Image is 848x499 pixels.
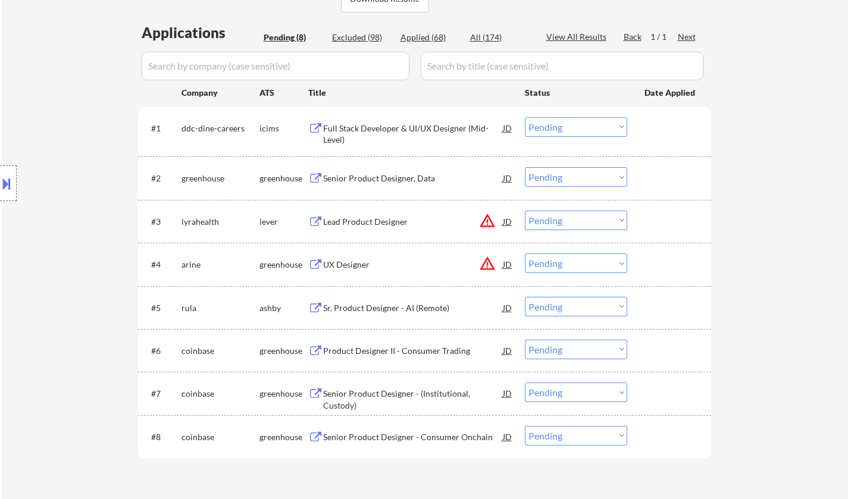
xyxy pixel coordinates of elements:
div: #8 [151,431,172,443]
button: warning_amber [479,212,496,229]
div: lever [259,216,308,228]
div: Full Stack Developer & UI/UX Designer (Mid-Level) [323,123,503,146]
div: UX Designer [323,259,503,271]
div: ATS [259,87,308,99]
div: Status [525,81,627,103]
div: greenhouse [259,431,308,443]
div: JD [502,253,514,275]
div: greenhouse [259,345,308,357]
div: rula [182,302,259,314]
input: Search by title (case sensitive) [421,52,703,80]
div: Applied (68) [400,32,460,43]
div: Date Applied [644,87,697,99]
div: JD [502,167,514,189]
div: Next [678,31,697,43]
div: Company [182,87,259,99]
div: lyrahealth [182,216,259,228]
div: icims [259,123,308,134]
div: Product Designer II - Consumer Trading [323,345,503,357]
div: JD [502,297,514,318]
div: 1 / 1 [650,31,678,43]
div: View All Results [546,31,610,43]
div: All (174) [470,32,530,43]
div: Back [624,31,643,43]
div: Pending (8) [264,32,323,43]
div: #7 [151,388,172,400]
div: coinbase [182,388,259,400]
div: JD [502,211,514,232]
input: Search by company (case sensitive) [142,52,409,80]
div: JD [502,340,514,361]
button: warning_amber [479,255,496,272]
div: Sr. Product Designer - AI (Remote) [323,302,503,314]
div: coinbase [182,431,259,443]
div: ashby [259,302,308,314]
div: Senior Product Designer, Data [323,172,503,184]
div: Applications [142,26,259,40]
div: Lead Product Designer [323,216,503,228]
div: greenhouse [259,259,308,271]
div: Senior Product Designer - Consumer Onchain [323,431,503,443]
div: #6 [151,345,172,357]
div: JD [502,382,514,404]
div: greenhouse [259,172,308,184]
div: coinbase [182,345,259,357]
div: Title [308,87,514,99]
div: JD [502,117,514,139]
div: ddc-dine-careers [182,123,259,134]
div: Excluded (98) [332,32,392,43]
div: #5 [151,302,172,314]
div: JD [502,426,514,447]
div: greenhouse [259,388,308,400]
div: arine [182,259,259,271]
div: Senior Product Designer - (Institutional, Custody) [323,388,503,411]
div: greenhouse [182,172,259,184]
